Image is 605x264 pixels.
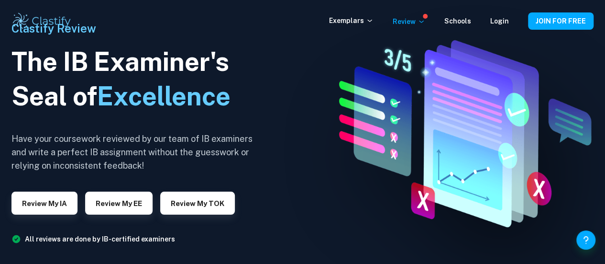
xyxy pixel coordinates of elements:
[11,192,77,215] button: Review my IA
[11,132,260,172] h6: Have your coursework reviewed by our team of IB examiners and write a perfect IB assignment witho...
[444,17,471,25] a: Schools
[25,235,175,243] a: All reviews are done by IB-certified examiners
[490,17,509,25] a: Login
[97,81,231,111] span: Excellence
[315,32,605,232] img: IA Review hero
[160,192,235,215] button: Review my TOK
[329,15,374,26] p: Exemplars
[528,12,594,30] button: JOIN FOR FREE
[11,11,72,31] img: Clastify logo
[11,45,260,114] h1: The IB Examiner's Seal of
[576,230,595,250] button: Help and Feedback
[393,16,425,27] p: Review
[85,192,153,215] button: Review my EE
